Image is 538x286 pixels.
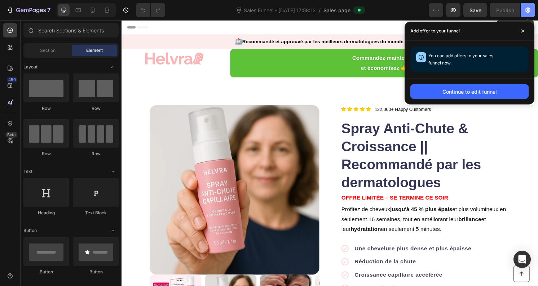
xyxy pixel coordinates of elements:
div: Text Block [73,210,119,216]
button: 7 [3,3,54,17]
strong: OFFRE LIMITÉE – SE TERMINE CE SOIR [228,181,339,187]
div: Undo/Redo [136,3,165,17]
strong: Texture plus douce [242,275,298,281]
strong: Réduction de la chute [242,247,306,254]
p: 122,000+ Happy Customers [263,89,321,96]
span: Section [40,47,56,54]
span: Sales Funnel - [DATE] 17:58:12 [242,6,317,14]
div: Publish [496,6,514,14]
span: / [319,6,321,14]
span: Toggle open [107,61,119,73]
strong: jusqu'à 45 % plus épais [279,193,344,199]
p: 7 [47,6,50,14]
div: Continue to edit funnel [442,88,497,95]
div: Beta [5,132,17,138]
span: Layout [23,64,38,70]
p: Add offer to your funnel [410,27,460,35]
div: Row [73,151,119,157]
strong: Une chevelure plus dense et plus épaisse [242,234,363,240]
input: Search Sections & Elements [23,23,119,37]
strong: brillance [350,204,374,210]
p: Profitez de cheveux et plus volumineux en seulement 16 semaines, tout en améliorant leur et leur ... [228,191,403,222]
span: Button [23,227,37,234]
span: Text [23,168,32,175]
div: Heading [23,210,69,216]
span: Sales page [323,6,350,14]
strong: Croissance capillaire accélérée [242,261,333,267]
div: Button [73,269,119,275]
h1: Spray Anti-Chute & Croissance || Recommandé par les dermatologues [228,102,404,179]
span: Toggle open [107,166,119,177]
strong: hydratation [238,214,269,220]
span: You can add offers to your sales funnel now. [428,53,493,66]
iframe: Design area [122,20,538,286]
span: Toggle open [107,225,119,236]
button: Continue to edit funnel [410,84,529,99]
div: Row [73,105,119,112]
p: Commandez maintenant et économisez 👉 [239,34,306,55]
div: Row [23,105,69,112]
button: Save [463,3,487,17]
a: Commandez maintenantet économisez 👉 [113,30,433,59]
button: Publish [490,3,520,17]
div: 450 [7,77,17,82]
div: Button [23,269,69,275]
div: Row [23,151,69,157]
span: Save [469,7,481,13]
div: Open Intercom Messenger [513,251,531,268]
span: Element [86,47,103,54]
